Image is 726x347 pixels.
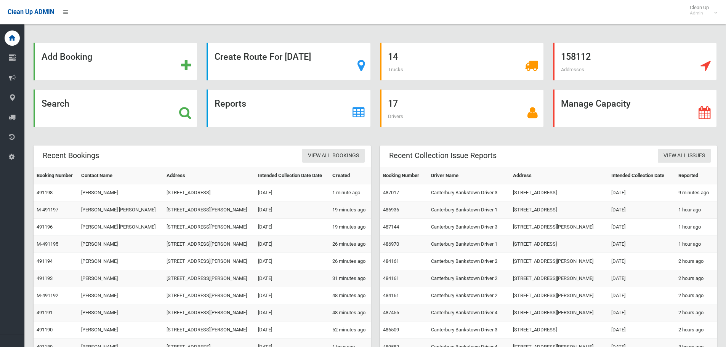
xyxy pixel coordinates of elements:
[163,253,255,270] td: [STREET_ADDRESS][PERSON_NAME]
[608,253,675,270] td: [DATE]
[383,275,399,281] a: 484161
[510,184,608,201] td: [STREET_ADDRESS]
[163,236,255,253] td: [STREET_ADDRESS][PERSON_NAME]
[380,167,428,184] th: Booking Number
[608,270,675,287] td: [DATE]
[428,201,510,219] td: Canterbury Bankstown Driver 1
[383,207,399,213] a: 486936
[510,201,608,219] td: [STREET_ADDRESS]
[608,184,675,201] td: [DATE]
[255,270,329,287] td: [DATE]
[428,184,510,201] td: Canterbury Bankstown Driver 3
[675,236,717,253] td: 1 hour ago
[329,167,371,184] th: Created
[510,287,608,304] td: [STREET_ADDRESS][PERSON_NAME]
[561,98,630,109] strong: Manage Capacity
[37,310,53,315] a: 491191
[329,253,371,270] td: 26 minutes ago
[383,258,399,264] a: 484161
[608,201,675,219] td: [DATE]
[215,98,246,109] strong: Reports
[380,90,544,127] a: 17 Drivers
[510,236,608,253] td: [STREET_ADDRESS]
[329,270,371,287] td: 31 minutes ago
[163,167,255,184] th: Address
[37,207,58,213] a: M-491197
[329,184,371,201] td: 1 minute ago
[255,287,329,304] td: [DATE]
[42,98,69,109] strong: Search
[686,5,716,16] span: Clean Up
[329,321,371,339] td: 52 minutes ago
[37,190,53,195] a: 491198
[37,327,53,333] a: 491190
[428,287,510,304] td: Canterbury Bankstown Driver 2
[383,327,399,333] a: 486509
[675,253,717,270] td: 2 hours ago
[163,270,255,287] td: [STREET_ADDRESS][PERSON_NAME]
[510,167,608,184] th: Address
[608,167,675,184] th: Intended Collection Date
[675,304,717,321] td: 2 hours ago
[163,184,255,201] td: [STREET_ADDRESS]
[207,43,370,80] a: Create Route For [DATE]
[658,149,711,163] a: View All Issues
[255,236,329,253] td: [DATE]
[163,287,255,304] td: [STREET_ADDRESS][PERSON_NAME]
[163,201,255,219] td: [STREET_ADDRESS][PERSON_NAME]
[78,287,163,304] td: [PERSON_NAME]
[34,167,78,184] th: Booking Number
[329,219,371,236] td: 19 minutes ago
[34,148,108,163] header: Recent Bookings
[34,43,197,80] a: Add Booking
[329,287,371,304] td: 48 minutes ago
[510,304,608,321] td: [STREET_ADDRESS][PERSON_NAME]
[329,236,371,253] td: 26 minutes ago
[553,43,717,80] a: 158112 Addresses
[215,51,311,62] strong: Create Route For [DATE]
[78,201,163,219] td: [PERSON_NAME] [PERSON_NAME]
[255,167,329,184] th: Intended Collection Date Date
[675,167,717,184] th: Reported
[510,253,608,270] td: [STREET_ADDRESS][PERSON_NAME]
[383,224,399,230] a: 487144
[690,10,709,16] small: Admin
[553,90,717,127] a: Manage Capacity
[561,51,591,62] strong: 158112
[42,51,92,62] strong: Add Booking
[675,270,717,287] td: 2 hours ago
[383,241,399,247] a: 486970
[561,67,584,72] span: Addresses
[163,304,255,321] td: [STREET_ADDRESS][PERSON_NAME]
[608,304,675,321] td: [DATE]
[37,258,53,264] a: 491194
[388,51,398,62] strong: 14
[383,293,399,298] a: 484161
[78,167,163,184] th: Contact Name
[255,219,329,236] td: [DATE]
[380,43,544,80] a: 14 Trucks
[428,304,510,321] td: Canterbury Bankstown Driver 4
[78,321,163,339] td: [PERSON_NAME]
[428,167,510,184] th: Driver Name
[37,224,53,230] a: 491196
[255,253,329,270] td: [DATE]
[388,114,403,119] span: Drivers
[78,304,163,321] td: [PERSON_NAME]
[428,253,510,270] td: Canterbury Bankstown Driver 2
[302,149,365,163] a: View All Bookings
[37,241,58,247] a: M-491195
[510,321,608,339] td: [STREET_ADDRESS]
[608,236,675,253] td: [DATE]
[675,321,717,339] td: 2 hours ago
[675,219,717,236] td: 1 hour ago
[34,90,197,127] a: Search
[37,293,58,298] a: M-491192
[78,253,163,270] td: [PERSON_NAME]
[675,287,717,304] td: 2 hours ago
[380,148,506,163] header: Recent Collection Issue Reports
[675,201,717,219] td: 1 hour ago
[608,287,675,304] td: [DATE]
[428,270,510,287] td: Canterbury Bankstown Driver 2
[383,310,399,315] a: 487455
